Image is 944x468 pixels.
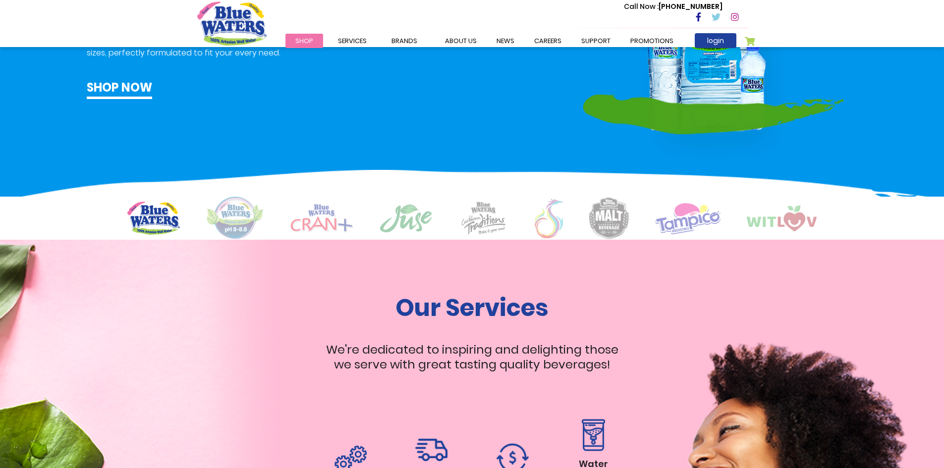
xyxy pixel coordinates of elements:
img: rental [415,438,447,462]
img: logo [747,206,817,231]
img: logo [535,199,563,238]
a: about us [435,34,487,48]
img: rental [579,419,608,451]
img: logo [459,201,508,235]
a: Shop now [87,79,152,99]
span: Services [338,36,367,46]
a: store logo [197,1,267,45]
img: logo [589,197,629,239]
a: careers [524,34,571,48]
img: logo [206,197,264,240]
p: [PHONE_NUMBER] [624,1,722,12]
p: We're dedicated to inspiring and delighting those we serve with great tasting quality beverages! [316,342,628,372]
a: Promotions [620,34,683,48]
img: logo [379,204,433,233]
span: Call Now : [624,1,659,11]
a: login [695,33,736,48]
img: logo [655,202,721,234]
a: support [571,34,620,48]
img: logo [290,204,353,232]
a: News [487,34,524,48]
img: logo [127,202,180,235]
span: Brands [391,36,417,46]
span: Shop [295,36,313,46]
h1: Our Services [316,294,628,322]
